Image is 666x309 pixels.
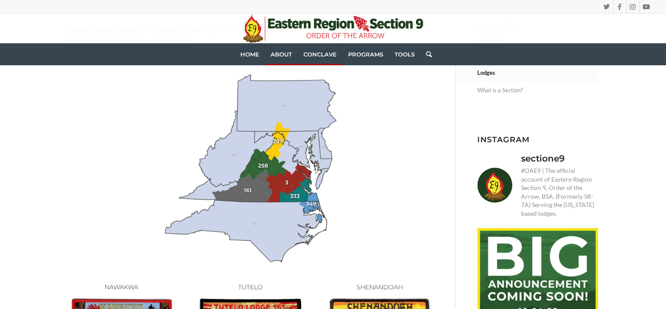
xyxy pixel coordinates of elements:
img: 2024-08-06_Section-E9-Map [165,74,336,262]
span: Home [240,51,259,58]
a: sectione9 #OAE9 | The official account of Eastern Region Section 9, Order of the Arrow, BSA. (For... [477,152,598,218]
a: What is a Section? [477,83,598,98]
a: Home [235,43,265,65]
span: Tools [395,51,415,58]
h6: NAWAKWA [68,284,175,291]
a: Search [420,43,432,65]
a: Conclave [298,43,342,65]
span: Conclave [303,51,337,58]
span: About [271,51,292,58]
a: Tools [389,43,420,65]
h3: Instagram [477,135,598,144]
h3: sectione9 [521,152,565,165]
h6: TUTELO [197,284,304,291]
a: About [265,43,298,65]
p: #OAE9 | The official account of Eastern Region Section 9, Order of the Arrow, BSA. (Formerly SR-7... [521,166,598,218]
span: Programs [348,51,383,58]
a: Lodges [477,64,598,81]
h6: SHENANDOAH [326,284,433,291]
a: Programs [342,43,389,65]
